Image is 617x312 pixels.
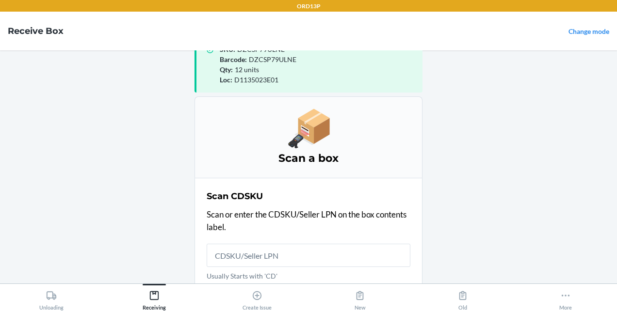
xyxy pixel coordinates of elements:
button: Old [411,284,514,311]
p: Usually Starts with 'CD' [207,271,410,281]
span: 12 units [235,65,259,74]
div: Create Issue [243,286,272,311]
button: Create Issue [206,284,308,311]
input: Usually Starts with 'CD' [207,244,410,267]
p: ORD13P [297,2,321,11]
span: Loc : [220,76,232,84]
div: Unloading [39,286,64,311]
p: Scan or enter the CDSKU/Seller LPN on the box contents label. [207,208,410,233]
div: Receiving [143,286,166,311]
button: New [308,284,411,311]
div: More [559,286,572,311]
button: Receiving [103,284,206,311]
div: New [355,286,366,311]
h3: Scan a box [207,151,410,166]
a: Change mode [568,27,609,35]
button: More [514,284,617,311]
span: Barcode : [220,55,247,63]
div: Old [457,286,468,311]
span: D1135023E01 [234,76,278,84]
span: Qty : [220,65,233,74]
h4: Receive Box [8,25,64,37]
h2: Scan CDSKU [207,190,263,203]
span: DZCSP79ULNE [249,55,296,63]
